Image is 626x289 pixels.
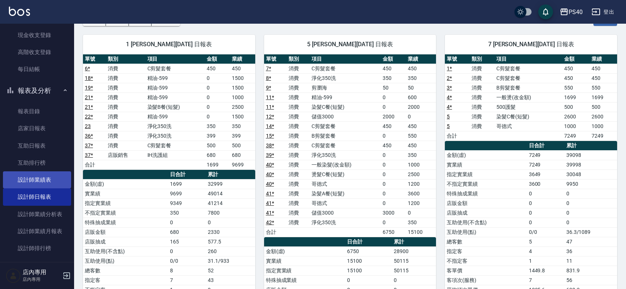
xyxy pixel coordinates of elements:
td: 350 [205,121,230,131]
td: 1500 [230,73,255,83]
a: 23 [85,123,91,129]
td: 7249 [527,150,565,160]
td: 41214 [206,198,255,208]
td: 11 [565,256,617,266]
td: 450 [562,73,590,83]
td: 1699 [168,179,206,189]
td: 350 [168,208,206,218]
td: 52 [206,266,255,275]
td: 0 [381,160,406,169]
td: 精油-599 [146,83,205,93]
td: 3649 [527,169,565,179]
a: 高階收支登錄 [3,44,71,61]
td: 0 [205,112,230,121]
td: C剪髮套餐 [495,73,562,83]
td: 50115 [392,256,436,266]
td: 精油-599 [310,93,381,102]
td: 客單價 [445,266,527,275]
td: 合計 [264,227,287,237]
td: 0 [205,102,230,112]
td: 1200 [406,198,436,208]
a: 每日結帳 [3,61,71,78]
td: 消費 [470,112,495,121]
td: 消費 [106,112,146,121]
td: 6750 [381,227,406,237]
td: 0 [381,102,406,112]
td: 39998 [565,160,617,169]
td: 指定客 [445,246,527,256]
td: 0 [565,218,617,227]
td: 7800 [206,208,255,218]
td: 淨化350洗 [310,218,381,227]
td: 550 [406,131,436,141]
td: 消費 [287,189,310,198]
td: 消費 [287,169,310,179]
td: 1500 [230,83,255,93]
td: 9950 [565,179,617,189]
span: 5 [PERSON_NAME][DATE] 日報表 [273,41,427,48]
th: 日合計 [527,141,565,151]
th: 項目 [310,54,381,64]
button: 登出 [589,5,617,19]
td: 實業績 [264,256,346,266]
td: 2000 [406,102,436,112]
td: 消費 [106,83,146,93]
th: 單號 [264,54,287,64]
td: 消費 [287,160,310,169]
td: 5 [527,237,565,246]
td: 0 [406,112,436,121]
th: 累計 [565,141,617,151]
td: 0 [381,218,406,227]
td: 總客數 [445,237,527,246]
td: 450 [230,64,255,73]
td: 32999 [206,179,255,189]
td: 消費 [287,179,310,189]
td: 2500 [406,169,436,179]
td: 淨化350洗 [310,150,381,160]
td: 165 [168,237,206,246]
td: 0/0 [168,256,206,266]
a: 設計師業績表 [3,171,71,188]
a: 設計師業績月報表 [3,223,71,240]
td: 15100 [406,227,436,237]
th: 類別 [287,54,310,64]
td: 500 [590,102,617,112]
td: 6750 [345,246,392,256]
td: 1000 [590,121,617,131]
a: 服務扣項明細表 [3,257,71,274]
td: 染髮A餐(短髮) [310,189,381,198]
td: 染髮B餐(短髮) [146,102,205,112]
td: 0 [381,93,406,102]
th: 金額 [381,54,406,64]
td: 消費 [287,198,310,208]
td: 1000 [562,121,590,131]
td: 哥德式 [310,198,381,208]
td: 剪瀏海 [310,83,381,93]
a: 店家日報表 [3,120,71,137]
td: 消費 [287,102,310,112]
td: 消費 [470,102,495,112]
td: 0 [527,218,565,227]
td: 店販銷售 [106,150,146,160]
td: 1500 [230,112,255,121]
img: Person [6,268,21,283]
td: 消費 [287,64,310,73]
td: 36.3/1089 [565,227,617,237]
td: 消費 [106,64,146,73]
td: 消費 [287,83,310,93]
td: 2330 [206,227,255,237]
td: 儲值3000 [310,112,381,121]
td: 消費 [287,141,310,150]
td: 消費 [470,93,495,102]
td: 8 [168,266,206,275]
td: 680 [168,227,206,237]
td: 450 [562,64,590,73]
td: 淨化350洗 [310,73,381,83]
td: 消費 [287,112,310,121]
td: 消費 [106,121,146,131]
img: Logo [9,7,30,16]
a: 互助排行榜 [3,154,71,171]
td: 消費 [106,93,146,102]
td: 不指定實業績 [83,208,168,218]
td: C剪髮套餐 [495,64,562,73]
